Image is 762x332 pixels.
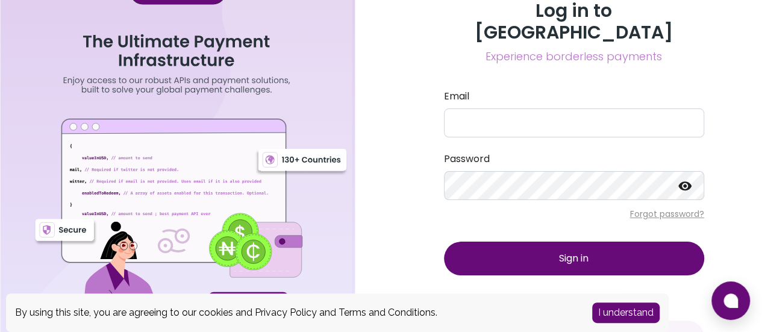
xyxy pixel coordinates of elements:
button: Open chat window [711,281,750,320]
a: Terms and Conditions [339,307,436,318]
button: Accept cookies [592,302,660,323]
label: Password [444,152,704,166]
a: Privacy Policy [255,307,317,318]
div: By using this site, you are agreeing to our cookies and and . [15,305,574,320]
p: Forgot password? [444,208,704,220]
span: Sign in [559,251,589,265]
span: Experience borderless payments [444,48,704,65]
label: Email [444,89,704,104]
button: Sign in [444,242,704,275]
